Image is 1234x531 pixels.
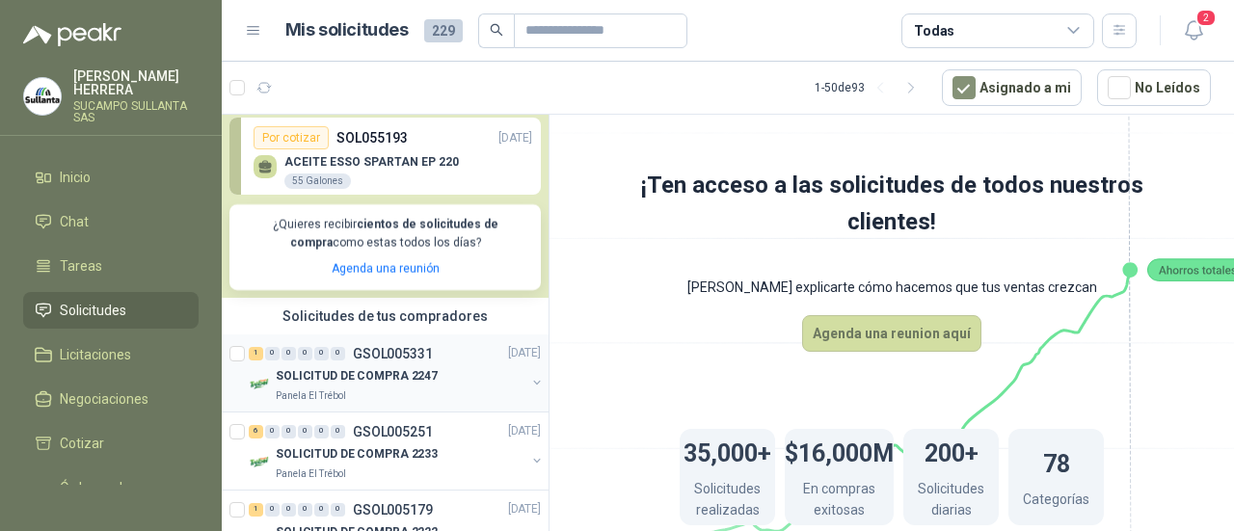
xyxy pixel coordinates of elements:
a: Por cotizarSOL055193[DATE] ACEITE ESSO SPARTAN EP 22055 Galones [229,118,541,195]
p: SOLICITUD DE COMPRA 2247 [276,367,438,385]
p: Categorías [1023,489,1089,515]
span: Órdenes de Compra [60,477,180,519]
div: 55 Galones [284,173,351,189]
p: Solicitudes realizadas [680,478,775,525]
a: Chat [23,203,199,240]
p: En compras exitosas [785,478,894,525]
p: GSOL005251 [353,425,433,438]
span: Negociaciones [60,388,148,410]
p: SOLICITUD DE COMPRA 2233 [276,445,438,464]
p: GSOL005331 [353,347,433,360]
div: 0 [331,503,345,517]
h1: $16,000M [785,430,894,472]
p: SOL055193 [336,127,408,148]
img: Company Logo [249,373,272,396]
span: search [490,23,503,37]
a: Tareas [23,248,199,284]
p: [DATE] [508,500,541,518]
img: Logo peakr [23,23,121,46]
button: Agenda una reunion aquí [802,315,981,352]
button: No Leídos [1097,69,1211,106]
span: Cotizar [60,433,104,454]
p: Panela El Trébol [276,388,346,404]
span: 229 [424,19,463,42]
p: [DATE] [508,344,541,362]
span: Licitaciones [60,344,131,365]
a: Agenda una reunión [332,262,440,276]
div: 0 [298,347,312,360]
div: 1 - 50 de 93 [815,72,926,103]
div: 0 [265,347,280,360]
p: Solicitudes diarias [903,478,999,525]
div: 0 [331,425,345,438]
a: Solicitudes [23,292,199,329]
div: 1 [249,503,263,517]
a: Licitaciones [23,336,199,373]
span: 2 [1195,9,1217,27]
h1: 78 [1043,440,1070,483]
div: 0 [298,425,312,438]
div: 0 [314,503,329,517]
p: ACEITE ESSO SPARTAN EP 220 [284,155,459,169]
h1: 200+ [925,430,979,472]
div: 0 [314,425,329,438]
p: ¿Quieres recibir como estas todos los días? [241,216,529,252]
div: 0 [282,425,296,438]
p: GSOL005179 [353,503,433,517]
span: Chat [60,211,89,232]
div: 1 [249,347,263,360]
h1: 35,000+ [684,430,771,472]
a: Negociaciones [23,381,199,417]
a: Cotizar [23,425,199,462]
a: Órdenes de Compra [23,469,199,527]
div: 0 [298,503,312,517]
img: Company Logo [24,78,61,115]
span: Solicitudes [60,300,126,321]
p: [PERSON_NAME] HERRERA [73,69,199,96]
div: 0 [265,425,280,438]
div: 0 [331,347,345,360]
div: 6 [249,425,263,438]
button: Asignado a mi [942,69,1082,106]
button: 2 [1176,13,1211,48]
div: Todas [914,20,954,41]
a: 6 0 0 0 0 0 GSOL005251[DATE] Company LogoSOLICITUD DE COMPRA 2233Panela El Trébol [249,420,545,482]
img: Company Logo [249,451,272,474]
a: Inicio [23,159,199,196]
h1: Mis solicitudes [285,16,409,44]
div: 0 [282,503,296,517]
span: Tareas [60,255,102,277]
div: 0 [314,347,329,360]
p: Panela El Trébol [276,466,346,482]
div: 0 [265,503,280,517]
p: SUCAMPO SULLANTA SAS [73,100,199,123]
p: [DATE] [498,129,532,147]
a: 1 0 0 0 0 0 GSOL005331[DATE] Company LogoSOLICITUD DE COMPRA 2247Panela El Trébol [249,342,545,404]
div: Solicitudes de tus compradores [222,298,549,334]
div: 0 [282,347,296,360]
p: [DATE] [508,422,541,440]
div: Por cotizar [254,126,329,149]
span: Inicio [60,167,91,188]
b: cientos de solicitudes de compra [290,218,498,250]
